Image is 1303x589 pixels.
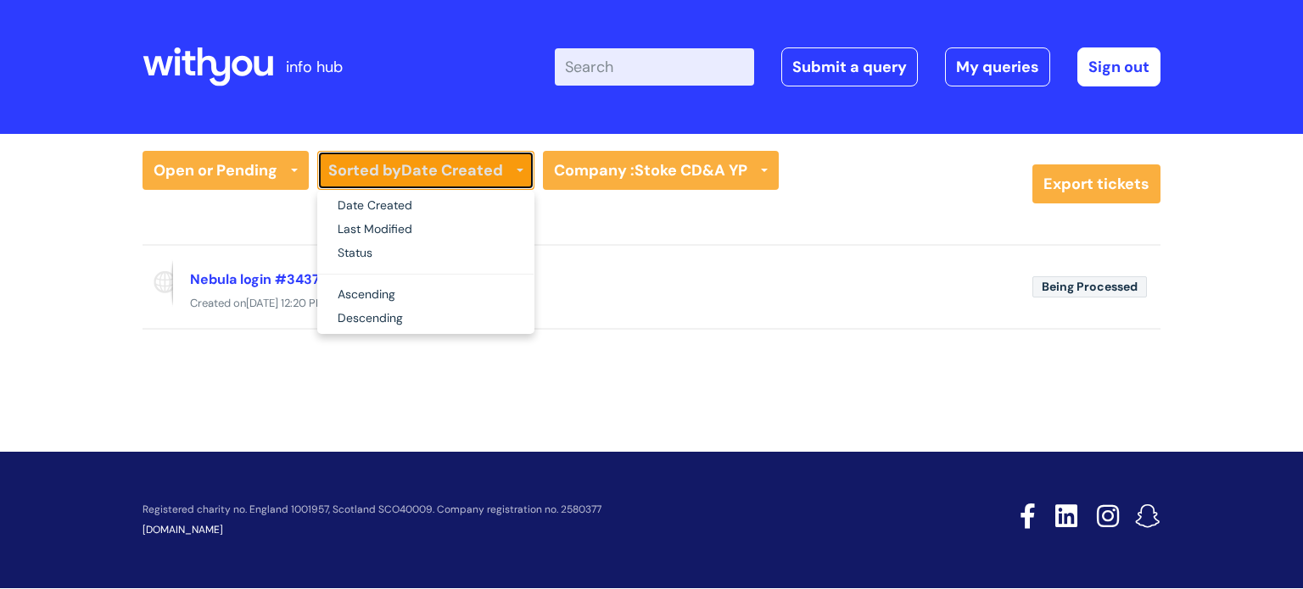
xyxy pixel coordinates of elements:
a: Open or Pending [143,151,309,190]
strong: Stoke CD&A YP [635,160,747,181]
a: Sorted byDate Created [317,151,534,190]
p: info hub [286,53,343,81]
a: [DOMAIN_NAME] [143,523,223,536]
a: Status [317,242,534,265]
span: Being Processed [1032,276,1147,297]
a: Last Modified [317,218,534,242]
div: | - [555,47,1160,86]
a: Company :Stoke CD&A YP [543,151,779,190]
input: Search [555,48,754,86]
div: Created on [143,293,1160,314]
a: Export tickets [1032,164,1160,203]
a: Ascending [317,283,534,307]
a: Submit a query [781,47,918,86]
p: Registered charity no. England 1001957, Scotland SCO40009. Company registration no. 2580377 [143,504,899,515]
span: Reported via portal [143,259,173,307]
a: Nebula login #343742 [190,270,335,288]
b: Date Created [401,160,503,181]
a: Sign out [1077,47,1160,86]
a: Date Created [317,194,534,218]
a: My queries [945,47,1050,86]
span: [DATE] 12:20 PM [246,296,325,310]
a: Descending [317,307,534,331]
